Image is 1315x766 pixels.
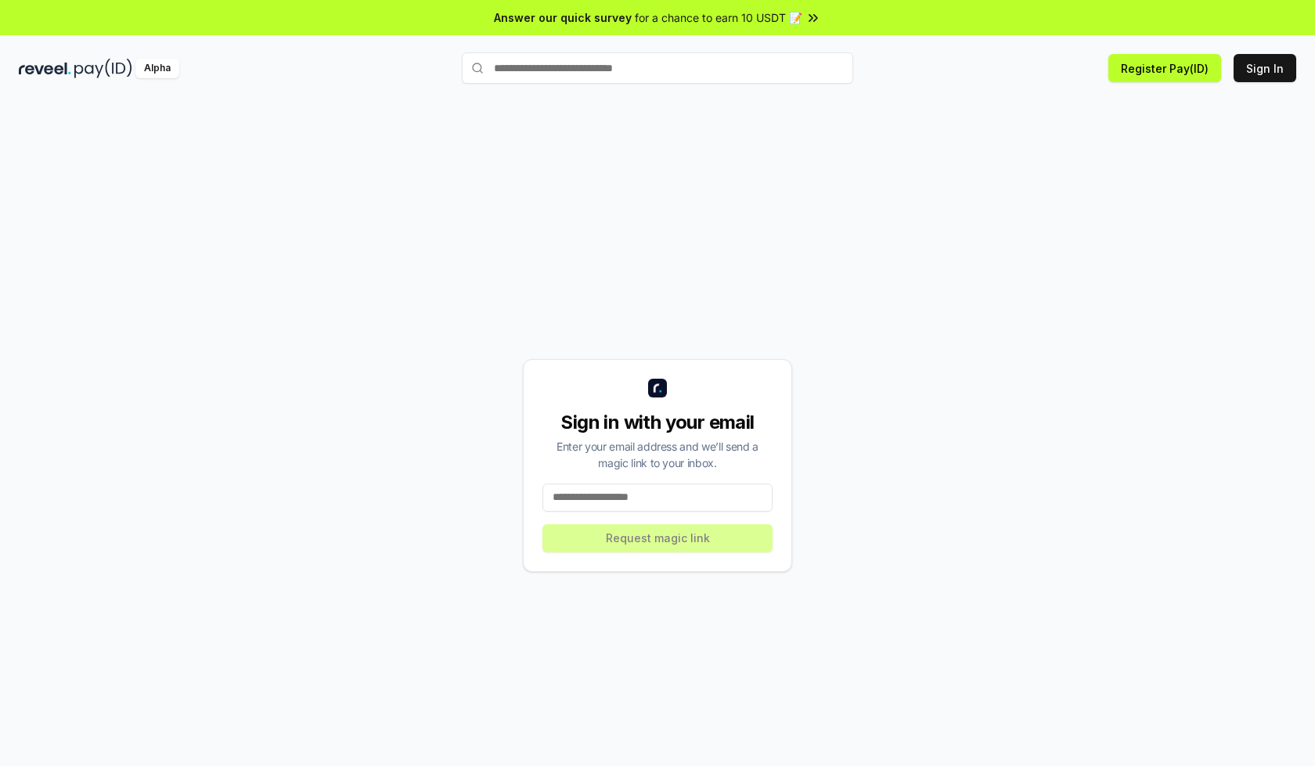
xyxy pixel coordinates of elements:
div: Sign in with your email [542,410,773,435]
div: Alpha [135,59,179,78]
span: for a chance to earn 10 USDT 📝 [635,9,802,26]
button: Sign In [1234,54,1296,82]
img: logo_small [648,379,667,397]
img: pay_id [74,59,132,78]
button: Register Pay(ID) [1108,54,1221,82]
span: Answer our quick survey [494,9,632,26]
img: reveel_dark [19,59,71,78]
div: Enter your email address and we’ll send a magic link to your inbox. [542,438,773,471]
